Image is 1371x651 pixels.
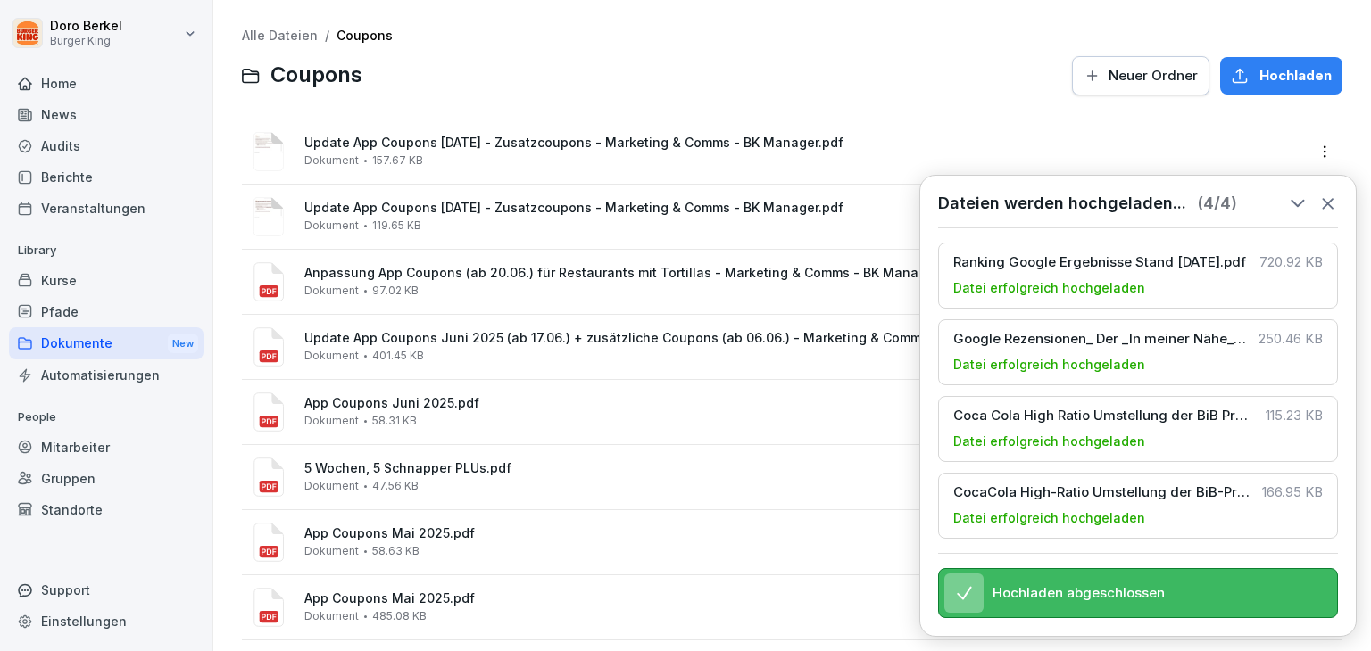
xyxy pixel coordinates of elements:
span: 166.95 KB [1262,484,1323,500]
span: Datei erfolgreich hochgeladen [953,356,1145,374]
a: Gruppen [9,463,204,494]
button: Hochladen [1220,57,1342,95]
a: Alle Dateien [242,28,318,43]
span: 485.08 KB [372,610,427,622]
a: Audits [9,130,204,161]
a: Mitarbeiter [9,432,204,463]
span: Coca Cola High Ratio Umstellung der BiB Produkte.pdf [953,408,1255,424]
span: Datei erfolgreich hochgeladen [953,509,1145,527]
span: Dokument [304,415,359,427]
span: App Coupons Mai 2025.pdf [304,526,1305,541]
span: Ranking Google Ergebnisse Stand [DATE].pdf [953,254,1249,270]
span: Dokument [304,610,359,622]
p: Library [9,236,204,265]
a: Coupons [337,28,393,43]
div: Support [9,574,204,606]
span: Dokument [304,219,359,232]
p: People [9,403,204,432]
span: 157.67 KB [372,154,423,167]
span: 250.46 KB [1259,331,1323,347]
span: ( 4 / 4 ) [1197,194,1237,213]
a: Kurse [9,265,204,296]
a: Standorte [9,494,204,525]
span: 115.23 KB [1266,408,1323,424]
span: Hochladen abgeschlossen [993,585,1165,601]
span: App Coupons Juni 2025.pdf [304,396,1305,411]
span: Coupons [270,62,362,88]
a: DokumenteNew [9,327,204,360]
a: Pfade [9,296,204,327]
a: Automatisierungen [9,359,204,391]
span: Google Rezensionen_ Der _In meiner Nähe_-Moment - Ihre größte Chance auf neue Gäste und Ranking G... [953,331,1248,347]
span: App Coupons Mai 2025.pdf [304,591,1305,606]
a: Home [9,68,204,99]
span: Datei erfolgreich hochgeladen [953,433,1145,450]
div: Dokumente [9,327,204,360]
span: Neuer Ordner [1109,66,1198,86]
span: 119.65 KB [372,219,421,232]
span: Dokument [304,480,359,492]
p: Doro Berkel [50,19,122,34]
a: News [9,99,204,130]
span: 47.56 KB [372,480,419,492]
a: Einstellungen [9,606,204,637]
span: / [325,29,329,44]
button: Neuer Ordner [1072,56,1209,95]
span: 58.63 KB [372,545,420,557]
a: Veranstaltungen [9,193,204,224]
span: 720.92 KB [1259,254,1323,270]
span: Update App Coupons [DATE] - Zusatzcoupons - Marketing & Comms - BK Manager.pdf [304,136,1305,151]
span: 97.02 KB [372,284,419,297]
span: Update App Coupons Juni 2025 (ab 17.06.) + zusätzliche Coupons (ab 06.06.) - Marketing & Comms - ... [304,331,1305,346]
span: Update App Coupons [DATE] - Zusatzcoupons - Marketing & Comms - BK Manager.pdf [304,201,1305,216]
span: 58.31 KB [372,415,417,427]
a: Berichte [9,161,204,193]
span: Dokument [304,350,359,362]
span: Dokument [304,284,359,297]
div: New [168,334,198,354]
span: Dateien werden hochgeladen... [938,194,1186,213]
span: 401.45 KB [372,350,424,362]
span: Hochladen [1259,66,1332,86]
span: Anpassung App Coupons (ab 20.06.) für Restaurants mit Tortillas - Marketing & Comms - BK Manager.pdf [304,266,1305,281]
span: Datei erfolgreich hochgeladen [953,279,1145,297]
span: Dokument [304,154,359,167]
span: Dokument [304,545,359,557]
p: Burger King [50,35,122,47]
span: 5 Wochen, 5 Schnapper PLUs.pdf [304,461,1305,476]
span: CocaCola High-Ratio Umstellung der BiB-Produkte - Supply News - BK Manager.pdf [953,484,1251,500]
